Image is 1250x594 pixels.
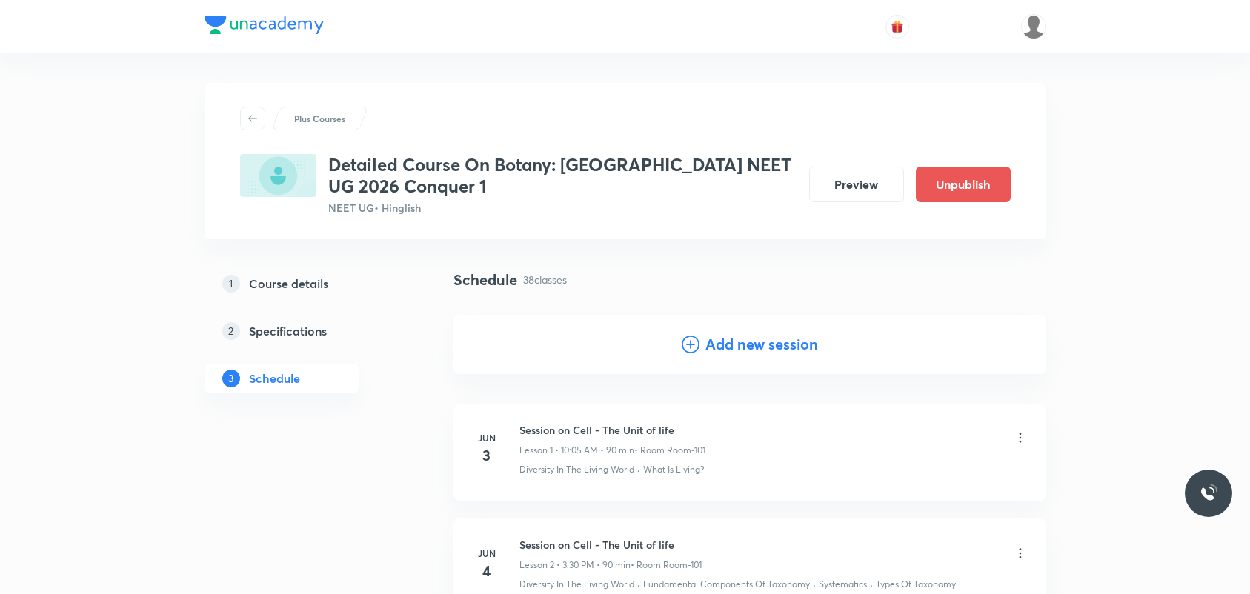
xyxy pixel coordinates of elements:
h3: Detailed Course On Botany: [GEOGRAPHIC_DATA] NEET UG 2026 Conquer 1 [328,154,797,197]
p: Lesson 2 • 3:30 PM • 90 min [519,558,631,572]
p: Fundamental Components Of Taxonomy [643,578,810,591]
img: Company Logo [205,16,324,34]
div: · [870,578,873,591]
h4: 3 [472,444,502,467]
p: NEET UG • Hinglish [328,200,797,216]
p: 38 classes [523,272,567,287]
p: 1 [222,275,240,293]
p: What Is Living? [643,463,704,476]
h5: Specifications [249,322,327,340]
button: Preview [809,167,904,202]
div: · [637,578,640,591]
img: avatar [891,20,904,33]
p: 3 [222,370,240,387]
a: 1Course details [205,269,406,298]
p: Lesson 1 • 10:05 AM • 90 min [519,444,634,457]
h4: 4 [472,560,502,582]
div: · [637,463,640,476]
p: 2 [222,322,240,340]
h6: Session on Cell - The Unit of life [519,422,705,438]
img: ttu [1200,484,1217,502]
h6: Jun [472,547,502,560]
h6: Jun [472,431,502,444]
button: Unpublish [916,167,1011,202]
h4: Add new session [705,333,818,356]
img: CE9BC4F8-DB3C-4E79-B2FD-F8EFAA2B3F15_plus.png [240,154,316,197]
p: Diversity In The Living World [519,578,634,591]
p: Plus Courses [294,112,345,125]
p: Types Of Taxonomy [876,578,956,591]
h6: Session on Cell - The Unit of life [519,537,702,553]
img: snigdha [1021,14,1046,39]
h5: Course details [249,275,328,293]
h5: Schedule [249,370,300,387]
h4: Schedule [453,269,517,291]
p: Diversity In The Living World [519,463,634,476]
a: Company Logo [205,16,324,38]
p: • Room Room-101 [634,444,705,457]
p: • Room Room-101 [631,558,702,572]
a: 2Specifications [205,316,406,346]
img: Add [987,315,1046,374]
button: avatar [885,15,909,39]
p: Systematics [819,578,867,591]
div: · [813,578,816,591]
